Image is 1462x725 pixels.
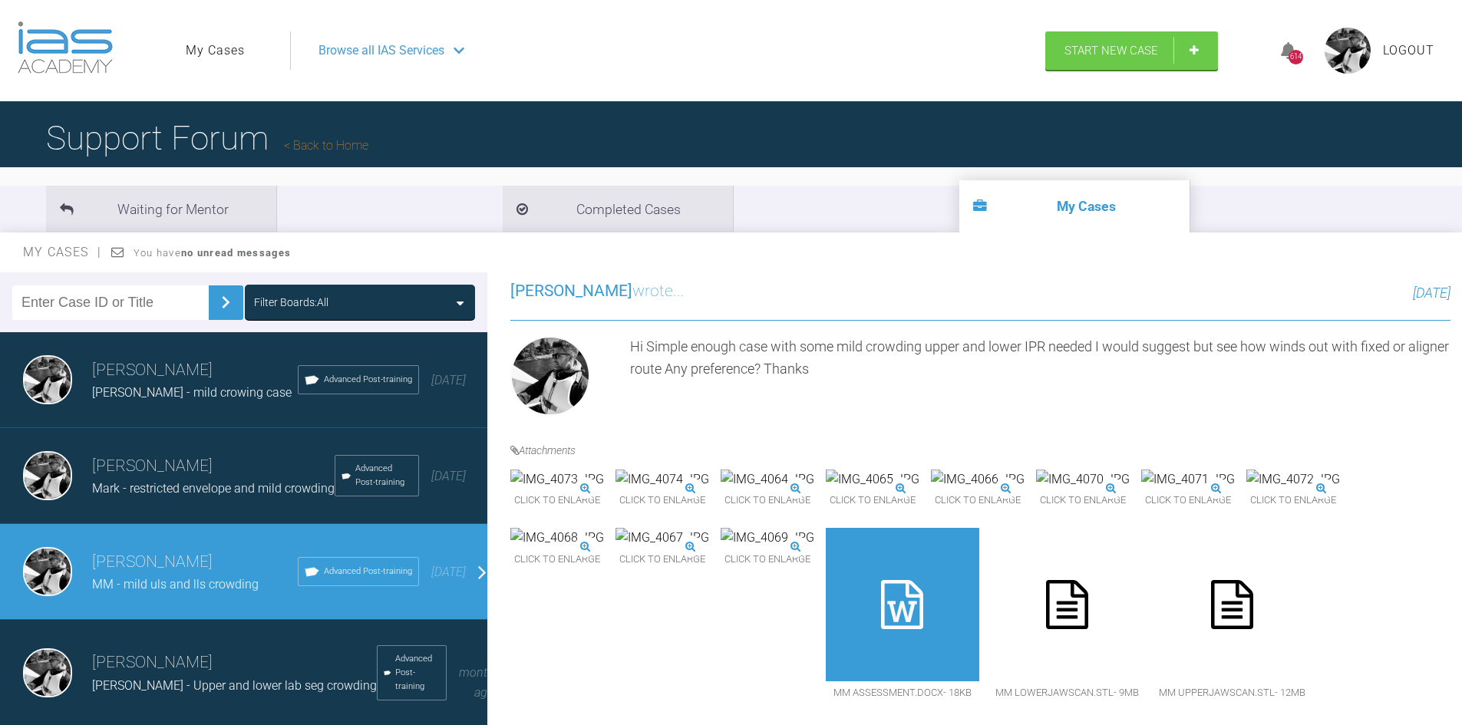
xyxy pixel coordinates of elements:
[213,290,238,315] img: chevronRight.28bd32b0.svg
[1036,489,1130,512] span: Click to enlarge
[18,21,113,74] img: logo-light.3e3ef733.png
[46,111,368,165] h1: Support Forum
[134,247,291,259] span: You have
[1141,470,1235,489] img: IMG_4071.JPG
[92,549,298,575] h3: [PERSON_NAME]
[826,681,979,705] span: MM assessment.docx - 18KB
[23,355,72,404] img: David Birkin
[1246,489,1340,512] span: Click to enlarge
[92,453,335,479] h3: [PERSON_NAME]
[826,470,919,489] img: IMG_4065.JPG
[186,41,245,61] a: My Cases
[721,470,814,489] img: IMG_4064.JPG
[510,528,604,548] img: IMG_4068.JPG
[23,451,72,500] img: David Birkin
[284,138,368,153] a: Back to Home
[510,278,685,305] h3: wrote...
[324,565,412,578] span: Advanced Post-training
[23,648,72,697] img: David Birkin
[503,186,733,232] li: Completed Cases
[431,469,466,483] span: [DATE]
[324,373,412,387] span: Advanced Post-training
[254,294,328,311] div: Filter Boards: All
[431,565,466,579] span: [DATE]
[23,245,102,259] span: My Cases
[1045,31,1218,70] a: Start New Case
[510,442,1450,459] h4: Attachments
[1141,489,1235,512] span: Click to enlarge
[1246,470,1340,489] img: IMG_4072.JPG
[92,678,377,693] span: [PERSON_NAME] - Upper and lower lab seg crowding
[826,489,919,512] span: Click to enlarge
[510,548,604,572] span: Click to enlarge
[1413,285,1450,301] span: [DATE]
[459,645,494,699] span: a month ago
[23,547,72,596] img: David Birkin
[92,650,377,676] h3: [PERSON_NAME]
[931,489,1025,512] span: Click to enlarge
[1156,681,1309,705] span: mm UpperJawScan.stl - 12MB
[92,577,259,592] span: MM - mild uls and lls crowding
[1383,41,1434,61] a: Logout
[181,247,291,259] strong: no unread messages
[1064,44,1158,58] span: Start New Case
[510,470,604,489] img: IMG_4073.JPG
[510,282,632,300] span: [PERSON_NAME]
[615,528,709,548] img: IMG_4067.JPG
[12,285,209,320] input: Enter Case ID or Title
[355,462,412,489] span: Advanced Post-training
[510,336,590,416] img: David Birkin
[931,470,1025,489] img: IMG_4066.JPG
[92,358,298,384] h3: [PERSON_NAME]
[1036,470,1130,489] img: IMG_4070.JPG
[92,385,292,400] span: [PERSON_NAME] - mild crowing case
[991,681,1144,705] span: mm LowerJawScan.stl - 9MB
[1325,28,1371,74] img: profile.png
[615,548,709,572] span: Click to enlarge
[510,489,604,512] span: Click to enlarge
[431,373,466,387] span: [DATE]
[615,489,709,512] span: Click to enlarge
[318,41,444,61] span: Browse all IAS Services
[721,548,814,572] span: Click to enlarge
[630,336,1450,422] div: Hi Simple enough case with some mild crowding upper and lower IPR needed I would suggest but see ...
[721,489,814,512] span: Click to enlarge
[395,652,440,694] span: Advanced Post-training
[959,180,1190,232] li: My Cases
[46,186,276,232] li: Waiting for Mentor
[721,528,814,548] img: IMG_4069.JPG
[92,481,335,496] span: Mark - restricted envelope and mild crowding
[1289,50,1303,64] div: 614
[615,470,709,489] img: IMG_4074.JPG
